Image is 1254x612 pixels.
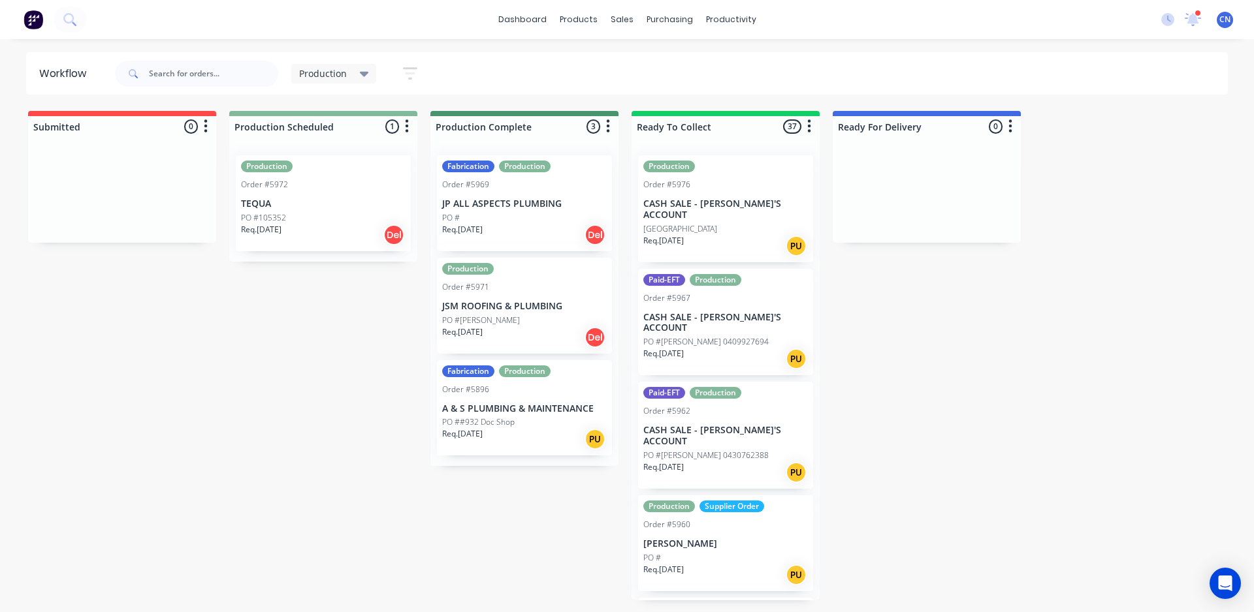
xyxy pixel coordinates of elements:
p: PO # [643,552,661,564]
div: Del [585,224,605,245]
div: ProductionOrder #5972TEQUAPO #105352Req.[DATE]Del [236,155,411,251]
div: Order #5971 [442,281,489,293]
div: Del [585,327,605,348]
div: Supplier Order [699,500,764,512]
p: Req. [DATE] [442,428,483,440]
a: dashboard [492,10,553,29]
p: CASH SALE - [PERSON_NAME]'S ACCOUNT [643,198,808,221]
p: Req. [DATE] [643,461,684,473]
div: Order #5896 [442,384,489,395]
p: CASH SALE - [PERSON_NAME]'S ACCOUNT [643,425,808,447]
div: Production [241,161,293,172]
div: Paid-EFTProductionOrder #5967CASH SALE - [PERSON_NAME]'S ACCOUNTPO #[PERSON_NAME] 0409927694Req.[... [638,269,813,376]
p: TEQUA [241,198,406,209]
div: Paid-EFTProductionOrder #5962CASH SALE - [PERSON_NAME]'S ACCOUNTPO #[PERSON_NAME] 0430762388Req.[... [638,382,813,489]
div: Production [499,161,551,172]
div: Production [690,274,741,286]
p: Req. [DATE] [241,224,281,236]
div: PU [786,564,807,585]
p: JSM ROOFING & PLUMBING [442,301,607,312]
div: Workflow [39,66,93,82]
div: Production [643,161,695,172]
div: purchasing [640,10,699,29]
p: [PERSON_NAME] [643,538,808,549]
p: PO #[PERSON_NAME] [442,314,520,326]
div: ProductionOrder #5976CASH SALE - [PERSON_NAME]'S ACCOUNT[GEOGRAPHIC_DATA]Req.[DATE]PU [638,155,813,262]
div: Open Intercom Messenger [1210,568,1241,599]
span: Production [299,67,347,80]
div: PU [786,462,807,483]
p: Req. [DATE] [442,224,483,236]
p: Req. [DATE] [442,326,483,338]
div: Paid-EFT [643,274,685,286]
p: PO #[PERSON_NAME] 0430762388 [643,450,769,461]
p: Req. [DATE] [643,235,684,247]
input: Search for orders... [149,61,278,87]
p: PO #105352 [241,212,286,224]
div: Paid-EFT [643,387,685,399]
div: Order #5972 [241,179,288,191]
div: Order #5960 [643,519,690,530]
span: CN [1219,14,1230,25]
div: products [553,10,604,29]
div: Production [690,387,741,399]
div: productivity [699,10,763,29]
p: PO #[PERSON_NAME] 0409927694 [643,336,769,348]
div: FabricationProductionOrder #5969JP ALL ASPECTS PLUMBINGPO #Req.[DATE]Del [437,155,612,251]
div: Production [442,263,494,275]
div: PU [786,236,807,256]
div: Production [643,500,695,512]
div: Order #5976 [643,179,690,191]
div: FabricationProductionOrder #5896A & S PLUMBING & MAINTENANCEPO ##932 Doc ShopReq.[DATE]PU [437,360,612,456]
p: [GEOGRAPHIC_DATA] [643,223,717,235]
div: Fabrication [442,161,494,172]
img: Factory [24,10,43,29]
div: PU [585,429,605,450]
div: sales [604,10,640,29]
div: Fabrication [442,365,494,377]
div: Order #5967 [643,292,690,304]
div: PU [786,348,807,369]
p: PO ##932 Doc Shop [442,416,515,428]
p: PO # [442,212,460,224]
p: Req. [DATE] [643,348,684,360]
div: Del [383,224,404,245]
div: ProductionSupplier OrderOrder #5960[PERSON_NAME]PO #Req.[DATE]PU [638,495,813,591]
div: ProductionOrder #5971JSM ROOFING & PLUMBINGPO #[PERSON_NAME]Req.[DATE]Del [437,258,612,354]
div: Production [499,365,551,377]
div: Order #5969 [442,179,489,191]
p: Req. [DATE] [643,564,684,575]
p: JP ALL ASPECTS PLUMBING [442,198,607,209]
p: CASH SALE - [PERSON_NAME]'S ACCOUNT [643,312,808,334]
div: Order #5962 [643,405,690,417]
p: A & S PLUMBING & MAINTENANCE [442,403,607,414]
